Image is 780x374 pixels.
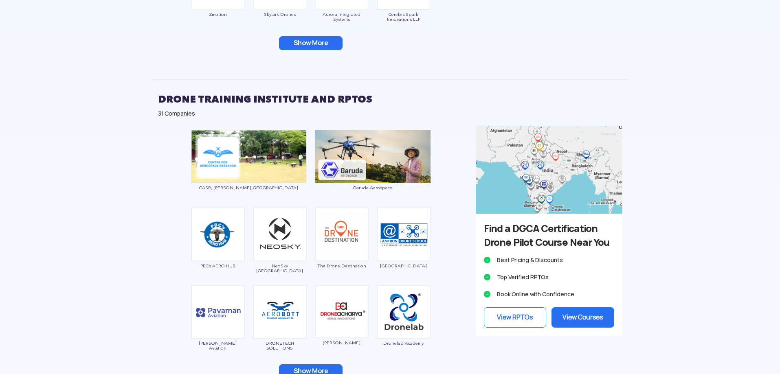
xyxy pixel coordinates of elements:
[377,208,431,261] img: ic_amtron.png
[191,153,307,190] a: CASR, [PERSON_NAME][GEOGRAPHIC_DATA]
[253,208,307,261] img: img_neosky.png
[191,230,245,268] a: PBC’s AERO HUB
[484,307,547,328] a: View RPTOs
[315,263,369,268] span: The Drone Destination
[191,263,245,268] span: PBC’s AERO HUB
[377,263,431,268] span: [GEOGRAPHIC_DATA]
[191,12,245,17] span: Zmotion
[377,12,431,22] span: CerebroSpark Innovations LLP
[315,185,431,190] span: Garuda Aerospace
[191,130,307,183] img: ic_annauniversity_block.png
[158,89,622,109] h2: DRONE TRAINING INSTITUTE AND RPTOS
[377,341,431,346] span: Dronelab Academy
[315,12,369,22] span: Aurora Integrated Systems
[377,285,431,339] img: ic_dronelab_new.png
[315,285,369,338] img: ic_dronacharyaaerial.png
[191,308,245,350] a: [PERSON_NAME] Aviation
[253,12,307,17] span: Skylark Drones
[476,126,622,214] img: bg_advert_training_sidebar.png
[191,208,245,261] img: ic_pbc.png
[484,254,614,266] li: Best Pricing & Discounts
[158,109,622,118] div: 31 Companies
[484,289,614,300] li: Book Online with Confidence
[315,130,431,183] img: ic_garudarpto_eco.png
[315,153,431,190] a: Garuda Aerospace
[191,341,245,350] span: [PERSON_NAME] Aviation
[551,307,614,328] a: View Courses
[253,285,307,339] img: bg_droneteech.png
[191,285,245,339] img: ic_pavaman.png
[315,230,369,268] a: The Drone Destination
[377,308,431,346] a: Dronelab Academy
[377,230,431,268] a: [GEOGRAPHIC_DATA]
[191,185,307,190] span: CASR, [PERSON_NAME][GEOGRAPHIC_DATA]
[484,222,614,249] h3: Find a DGCA Certification Drone Pilot Course Near You
[315,208,369,261] img: ic_dronedestination.png
[315,340,369,345] span: [PERSON_NAME]
[253,341,307,350] span: DRONETECH SOLUTIONS
[253,230,307,273] a: NeoSky [GEOGRAPHIC_DATA]
[315,308,369,346] a: [PERSON_NAME]
[253,263,307,273] span: NeoSky [GEOGRAPHIC_DATA]
[279,36,343,50] button: Show More
[484,271,614,283] li: Top Verified RPTOs
[253,308,307,350] a: DRONETECH SOLUTIONS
